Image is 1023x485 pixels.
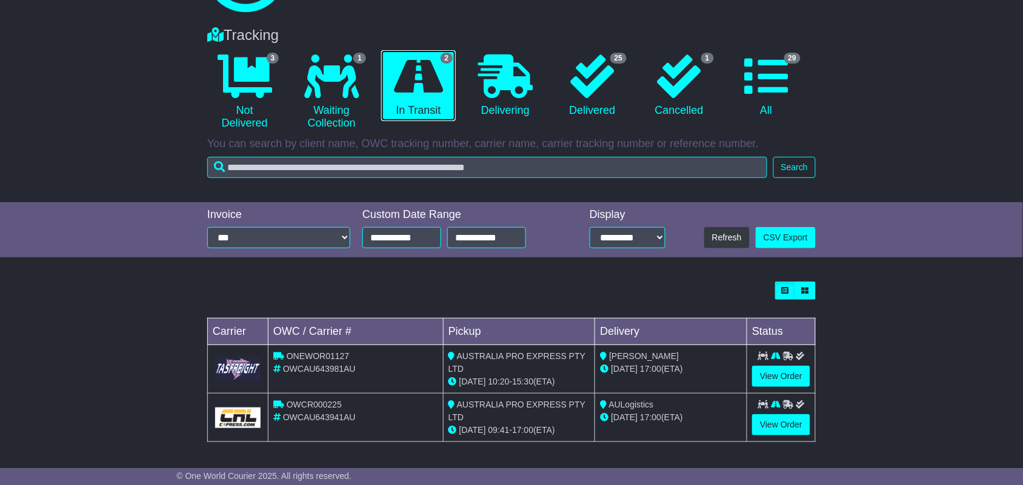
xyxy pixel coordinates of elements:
div: - (ETA) [448,375,590,388]
span: ONEWOR01127 [287,351,349,361]
span: 09:41 [488,425,510,435]
span: 25 [610,53,627,64]
span: [DATE] [611,364,638,374]
span: 1 [701,53,714,64]
a: Delivering [468,50,542,122]
td: Delivery [595,318,747,345]
img: GetCarrierServiceLogo [215,357,261,381]
span: 17:00 [640,412,661,422]
div: Custom Date Range [362,208,557,222]
div: (ETA) [600,411,742,424]
span: 2 [441,53,453,64]
span: AUSTRALIA PRO EXPRESS PTY LTD [448,351,585,374]
span: 29 [784,53,801,64]
a: 1 Cancelled [642,50,716,122]
button: Search [773,157,816,178]
span: AULogistics [609,400,654,409]
a: CSV Export [756,227,816,248]
span: [DATE] [611,412,638,422]
span: [DATE] [459,425,486,435]
a: View Order [752,414,810,435]
span: [DATE] [459,377,486,386]
p: You can search by client name, OWC tracking number, carrier name, carrier tracking number or refe... [207,137,816,151]
img: GetCarrierServiceLogo [215,407,261,428]
span: © One World Courier 2025. All rights reserved. [176,471,352,481]
a: 2 In Transit [381,50,456,122]
a: View Order [752,366,810,387]
button: Refresh [704,227,750,248]
div: Tracking [201,27,822,44]
td: Status [747,318,816,345]
span: 3 [267,53,279,64]
a: 1 Waiting Collection [294,50,368,134]
span: 15:30 [512,377,533,386]
div: (ETA) [600,363,742,375]
div: Invoice [207,208,350,222]
td: OWC / Carrier # [268,318,444,345]
span: 1 [353,53,366,64]
div: - (ETA) [448,424,590,437]
span: OWCR000225 [287,400,342,409]
span: 10:20 [488,377,510,386]
span: [PERSON_NAME] [609,351,679,361]
span: OWCAU643981AU [283,364,356,374]
a: 25 Delivered [555,50,630,122]
span: 17:00 [512,425,533,435]
td: Pickup [443,318,595,345]
a: 29 All [729,50,804,122]
span: AUSTRALIA PRO EXPRESS PTY LTD [448,400,585,422]
span: 17:00 [640,364,661,374]
span: OWCAU643941AU [283,412,356,422]
div: Display [590,208,665,222]
td: Carrier [208,318,268,345]
a: 3 Not Delivered [207,50,282,134]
